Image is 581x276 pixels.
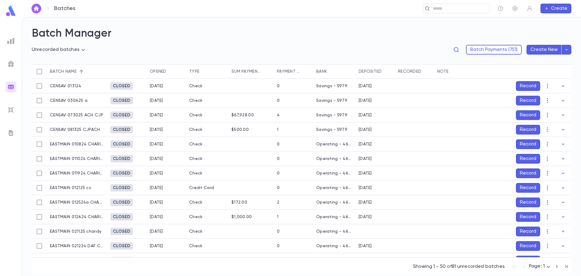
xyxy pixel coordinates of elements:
[110,228,133,235] div: Closed 7/10/2025
[110,82,133,90] div: Closed 3/5/2024
[150,171,163,176] div: 2/7/2024
[50,244,104,248] p: EASTMAIN 021224 DAF CJP ACH [PERSON_NAME]
[150,113,163,118] div: 8/4/2025
[277,142,280,147] div: 0
[150,229,163,234] div: 3/4/2025
[110,156,133,161] span: Closed
[150,142,163,147] div: 2/7/2024
[110,127,133,132] span: Closed
[147,64,186,79] div: Opened
[421,67,431,76] button: Sort
[7,129,15,137] img: letters_grey.7941b92b52307dd3b8a917253454ce1c.svg
[316,127,347,132] div: Savings - 5979
[186,166,228,181] div: Check
[54,5,75,12] p: Batches
[50,142,104,147] p: EASTMAIN 010824 CHARIDY
[7,83,15,91] img: batches_gradient.0a22e14384a92aa4cd678275c0c39cc4.svg
[186,122,228,137] div: Check
[277,200,279,205] div: 2
[516,241,540,251] button: Record
[186,210,228,224] div: Check
[110,184,133,191] div: Closed 7/10/2025
[186,253,228,268] div: Check
[186,239,228,253] div: Check
[395,64,434,79] div: Recorded
[110,229,133,234] span: Closed
[7,60,15,68] img: campaigns_grey.99e729a5f7ee94e3726e6486bddda8f1.svg
[110,185,133,190] span: Closed
[77,67,86,76] button: Sort
[110,214,133,219] span: Closed
[231,113,254,118] div: $67,928.00
[50,113,103,118] p: CENSAV 073025 ACH CJP
[316,156,353,161] div: Operating - 4666
[110,126,133,133] div: Closed 9/1/2025
[359,214,372,219] div: 1/26/2024
[316,229,353,234] div: Operating - 4666
[359,185,372,190] div: 1/21/2025
[50,98,87,103] p: CENSAV 030625 a
[231,214,252,219] div: $1,000.00
[33,6,40,11] img: home_white.a664292cf8c1dea59945f0da9f25487c.svg
[110,141,133,148] div: Closed 2/27/2024
[110,213,133,221] div: Closed 2/27/2024
[434,64,495,79] div: Note
[516,227,540,236] button: Record
[50,64,77,79] div: Batch name
[228,64,274,79] div: Sum payments
[32,47,80,52] span: Unrecorded batches
[110,242,133,250] div: Closed 2/27/2024
[277,185,280,190] div: 0
[7,106,15,114] img: imports_grey.530a8a0e642e233f2baf0ef88e8c9fcb.svg
[516,110,540,120] button: Record
[150,156,163,161] div: 2/7/2024
[359,127,372,132] div: 8/13/2025
[231,127,249,132] div: $500.00
[231,200,247,205] div: $172.00
[277,171,280,176] div: 0
[186,181,228,195] div: Credit Card
[437,64,448,79] div: Note
[186,151,228,166] div: Check
[316,84,347,88] div: Savings - 5979
[50,185,91,190] p: EASTMAIN 012125 cc
[199,67,209,76] button: Sort
[110,113,133,118] span: Closed
[110,200,133,205] span: Closed
[516,96,540,105] button: Record
[316,171,353,176] div: Operating - 4666
[359,84,372,88] div: 1/31/2024
[316,200,353,205] div: Operating - 4666
[359,171,372,176] div: 1/19/2024
[186,108,228,122] div: Check
[516,125,540,135] button: Record
[466,45,522,55] button: Batch Payments (751)
[316,64,327,79] div: Bank
[529,262,552,271] div: Page: 1
[448,67,458,76] button: Sort
[359,142,372,147] div: 1/8/2024
[277,214,278,219] div: 1
[261,67,271,76] button: Sort
[50,229,101,234] p: EASTMAIN 021125 charidy
[527,45,562,55] button: Create New
[150,214,163,219] div: 2/8/2024
[359,200,372,205] div: 1/25/2024
[50,127,100,132] p: CENSAV 081325 CJPACH
[5,5,17,17] img: logo
[277,156,280,161] div: 0
[327,67,337,76] button: Sort
[7,37,15,45] img: reports_grey.c525e4749d1bce6a11f5fe2a8de1b229.svg
[150,64,166,79] div: Opened
[516,198,540,207] button: Record
[516,183,540,193] button: Record
[359,156,372,161] div: 1/10/2024
[50,214,104,219] p: EASTMAIN 012624 CHARIDY
[110,170,133,177] div: Closed 2/27/2024
[110,97,133,104] div: Closed 7/10/2025
[359,244,372,248] div: 1/31/2024
[516,81,540,91] button: Record
[110,155,133,162] div: Closed 2/27/2024
[313,64,356,79] div: Bank
[516,212,540,222] button: Record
